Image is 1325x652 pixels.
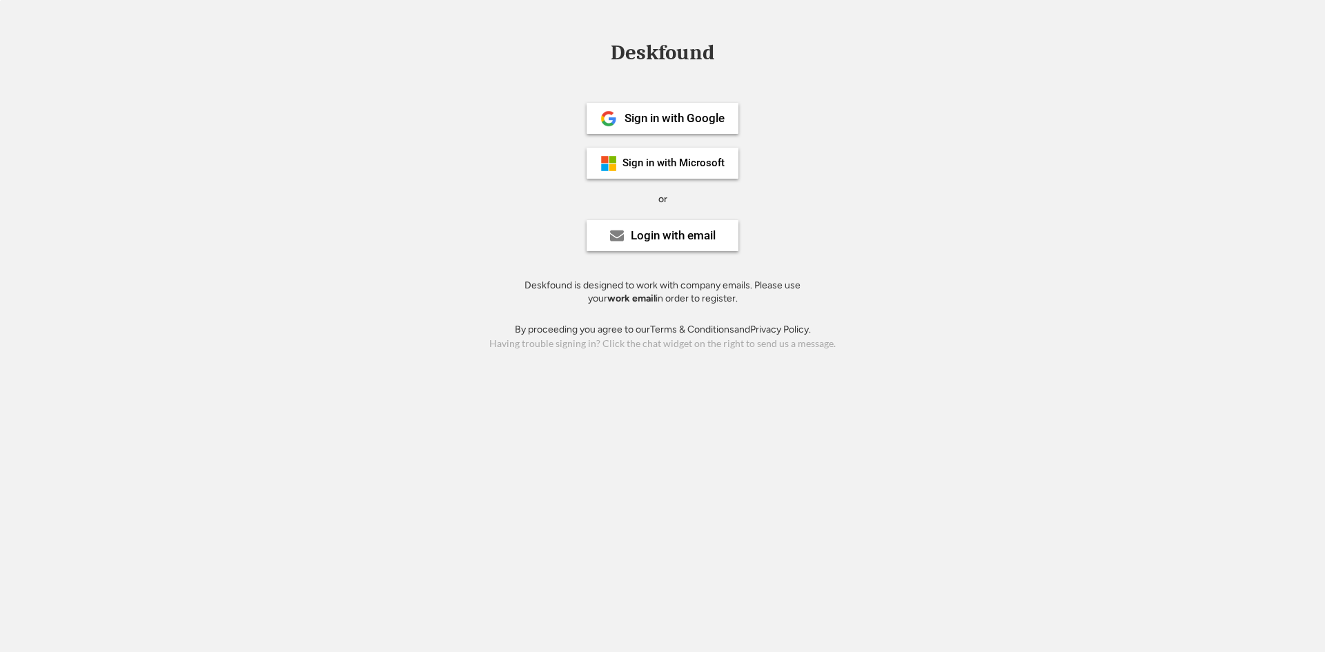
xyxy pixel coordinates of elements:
[607,293,656,304] strong: work email
[622,158,725,168] div: Sign in with Microsoft
[625,112,725,124] div: Sign in with Google
[631,230,716,241] div: Login with email
[507,279,818,306] div: Deskfound is designed to work with company emails. Please use your in order to register.
[600,155,617,172] img: ms-symbollockup_mssymbol_19.png
[515,323,811,337] div: By proceeding you agree to our and
[600,110,617,127] img: 1024px-Google__G__Logo.svg.png
[750,324,811,335] a: Privacy Policy.
[658,192,667,206] div: or
[604,42,721,63] div: Deskfound
[650,324,734,335] a: Terms & Conditions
